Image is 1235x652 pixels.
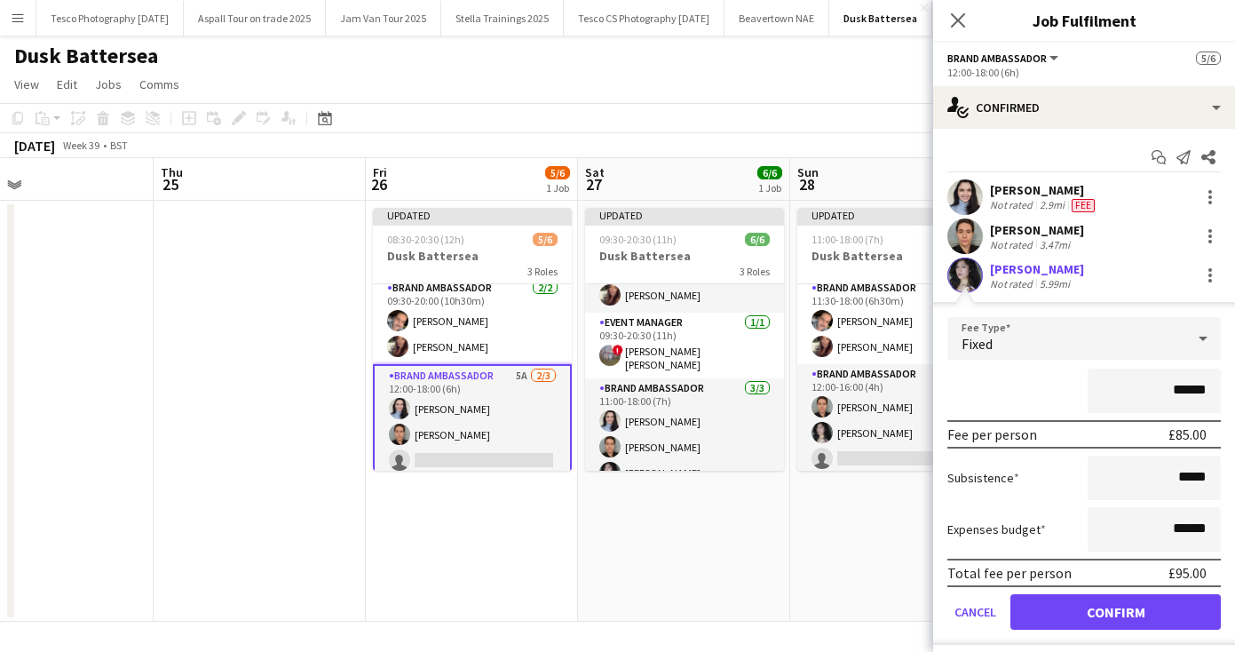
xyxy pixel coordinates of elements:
[585,248,784,264] h3: Dusk Battersea
[373,248,572,264] h3: Dusk Battersea
[585,378,784,490] app-card-role: Brand Ambassador3/311:00-18:00 (7h)[PERSON_NAME][PERSON_NAME][PERSON_NAME]
[990,198,1036,212] div: Not rated
[139,76,179,92] span: Comms
[797,208,996,471] app-job-card: Updated11:00-18:00 (7h)5/6Dusk Battersea3 RolesEvent Manager1/111:00-18:00 (7h)![PERSON_NAME] [PE...
[95,76,122,92] span: Jobs
[582,174,605,195] span: 27
[88,73,129,96] a: Jobs
[1168,425,1207,443] div: £85.00
[745,233,770,246] span: 6/6
[990,277,1036,290] div: Not rated
[947,66,1221,79] div: 12:00-18:00 (6h)
[1168,564,1207,582] div: £95.00
[564,1,724,36] button: Tesco CS Photography [DATE]
[947,521,1046,537] label: Expenses budget
[811,233,883,246] span: 11:00-18:00 (7h)
[797,248,996,264] h3: Dusk Battersea
[57,76,77,92] span: Edit
[14,43,158,69] h1: Dusk Battersea
[184,1,326,36] button: Aspall Tour on trade 2025
[1036,238,1073,251] div: 3.47mi
[36,1,184,36] button: Tesco Photography [DATE]
[933,9,1235,32] h3: Job Fulfilment
[1036,277,1073,290] div: 5.99mi
[387,233,464,246] span: 08:30-20:30 (12h)
[758,181,781,195] div: 1 Job
[1068,198,1098,212] div: Crew has different fees then in role
[990,261,1084,277] div: [PERSON_NAME]
[1072,199,1095,212] span: Fee
[59,139,103,152] span: Week 39
[990,182,1098,198] div: [PERSON_NAME]
[797,164,819,180] span: Sun
[373,208,572,471] app-job-card: Updated08:30-20:30 (12h)5/6Dusk Battersea3 RolesEvent Manager1/108:30-20:30 (12h)![PERSON_NAME] [...
[545,166,570,179] span: 5/6
[829,1,932,36] button: Dusk Battersea
[947,52,1061,65] button: Brand Ambassador
[585,208,784,222] div: Updated
[947,594,1003,630] button: Cancel
[795,174,819,195] span: 28
[1010,594,1221,630] button: Confirm
[533,233,558,246] span: 5/6
[947,425,1037,443] div: Fee per person
[962,335,993,353] span: Fixed
[797,364,996,476] app-card-role: Brand Ambassador3A2/312:00-16:00 (4h)[PERSON_NAME][PERSON_NAME]
[373,278,572,364] app-card-role: Brand Ambassador2/209:30-20:00 (10h30m)[PERSON_NAME][PERSON_NAME]
[373,208,572,222] div: Updated
[1196,52,1221,65] span: 5/6
[132,73,186,96] a: Comms
[326,1,441,36] button: Jam Van Tour 2025
[585,164,605,180] span: Sat
[740,265,770,278] span: 3 Roles
[161,164,183,180] span: Thu
[990,222,1084,238] div: [PERSON_NAME]
[370,174,387,195] span: 26
[50,73,84,96] a: Edit
[599,233,677,246] span: 09:30-20:30 (11h)
[757,166,782,179] span: 6/6
[797,278,996,364] app-card-role: Brand Ambassador2/211:30-18:00 (6h30m)[PERSON_NAME][PERSON_NAME]
[613,345,623,355] span: !
[7,73,46,96] a: View
[990,238,1036,251] div: Not rated
[158,174,183,195] span: 25
[1036,198,1068,212] div: 2.9mi
[933,86,1235,129] div: Confirmed
[947,52,1047,65] span: Brand Ambassador
[14,76,39,92] span: View
[441,1,564,36] button: Stella Trainings 2025
[373,164,387,180] span: Fri
[14,137,55,155] div: [DATE]
[724,1,829,36] button: Beavertown NAE
[585,313,784,378] app-card-role: Event Manager1/109:30-20:30 (11h)![PERSON_NAME] [PERSON_NAME]
[947,564,1072,582] div: Total fee per person
[527,265,558,278] span: 3 Roles
[546,181,569,195] div: 1 Job
[373,364,572,480] app-card-role: Brand Ambassador5A2/312:00-18:00 (6h)[PERSON_NAME][PERSON_NAME]
[585,208,784,471] app-job-card: Updated09:30-20:30 (11h)6/6Dusk Battersea3 RolesBrand Ambassador2/209:30-20:00 (10h30m)[PERSON_NA...
[110,139,128,152] div: BST
[797,208,996,222] div: Updated
[947,470,1019,486] label: Subsistence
